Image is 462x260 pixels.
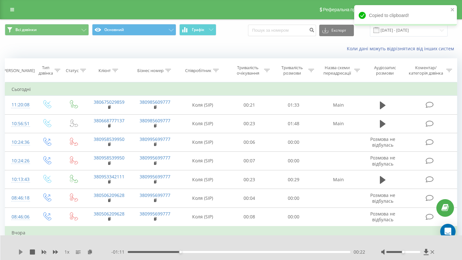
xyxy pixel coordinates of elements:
div: Copied to clipboard! [354,5,457,26]
span: Розмова не відбулась [370,211,395,223]
span: Реферальна програма [323,7,370,12]
td: 00:00 [271,189,316,207]
td: Коля (SIP) [178,151,227,170]
a: 380995699777 [140,155,170,161]
a: 380995699777 [140,192,170,198]
td: Коля (SIP) [178,114,227,133]
div: 08:46:06 [12,211,27,223]
td: Коля (SIP) [178,133,227,151]
div: Тривалість очікування [233,65,263,76]
button: Експорт [319,25,354,36]
a: 380995699777 [140,136,170,142]
td: Main [316,96,362,114]
a: 380985609777 [140,118,170,124]
a: 380953342111 [94,174,124,180]
td: 00:06 [227,133,272,151]
td: Коля (SIP) [178,96,227,114]
span: Розмова не відбулась [370,192,395,204]
input: Пошук за номером [248,25,316,36]
a: 380506209628 [94,192,124,198]
div: Аудіозапис розмови [367,65,402,76]
td: 00:00 [271,207,316,226]
td: 00:21 [227,96,272,114]
td: Вчора [5,226,457,239]
td: Main [316,114,362,133]
span: Всі дзвінки [15,27,37,32]
div: 10:13:43 [12,173,27,186]
div: 08:46:18 [12,192,27,204]
div: Accessibility label [179,251,182,253]
td: 00:29 [271,170,316,189]
div: 11:20:08 [12,99,27,111]
div: Статус [66,68,79,73]
span: - 01:11 [111,249,128,255]
td: 01:33 [271,96,316,114]
td: 00:08 [227,207,272,226]
a: 380985609777 [140,99,170,105]
button: close [450,7,455,13]
span: Графік [192,28,204,32]
div: 10:56:51 [12,118,27,130]
a: 380995699777 [140,174,170,180]
div: [PERSON_NAME] [2,68,35,73]
td: Коля (SIP) [178,189,227,207]
a: 380506209628 [94,211,124,217]
a: Коли дані можуть відрізнятися вiд інших систем [347,45,457,52]
span: 1 x [64,249,69,255]
div: Тривалість розмови [277,65,307,76]
div: 10:24:36 [12,136,27,149]
a: 380958539950 [94,136,124,142]
div: Співробітник [185,68,211,73]
span: Розмова не відбулась [370,136,395,148]
div: Назва схеми переадресації [321,65,353,76]
td: Main [316,170,362,189]
td: 01:48 [271,114,316,133]
div: Тип дзвінка [38,65,53,76]
span: Розмова не відбулась [370,155,395,167]
button: Графік [179,24,216,36]
a: 380995699777 [140,211,170,217]
button: Всі дзвінки [5,24,89,36]
td: 00:00 [271,133,316,151]
div: Accessibility label [402,251,405,253]
a: 380958539950 [94,155,124,161]
a: 380675029859 [94,99,124,105]
button: Основний [92,24,176,36]
div: Бізнес номер [137,68,164,73]
td: Коля (SIP) [178,170,227,189]
div: 10:24:26 [12,155,27,167]
td: 00:23 [227,114,272,133]
td: 00:07 [227,151,272,170]
td: 00:23 [227,170,272,189]
td: Сьогодні [5,83,457,96]
div: Open Intercom Messenger [440,224,456,239]
div: Коментар/категорія дзвінка [407,65,445,76]
a: 380668777137 [94,118,124,124]
td: 00:04 [227,189,272,207]
div: Клієнт [98,68,111,73]
td: Коля (SIP) [178,207,227,226]
td: 00:00 [271,151,316,170]
span: 00:22 [354,249,365,255]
